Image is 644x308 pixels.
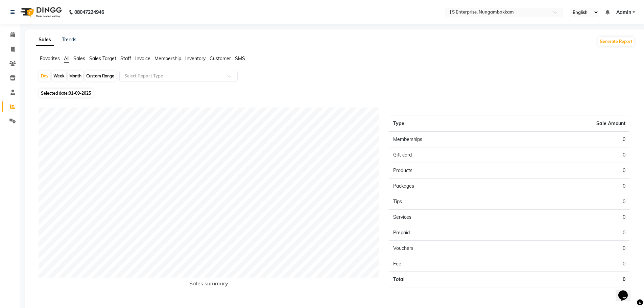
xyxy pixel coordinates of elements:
[389,272,509,287] td: Total
[509,147,629,163] td: 0
[389,163,509,179] td: Products
[598,37,634,46] button: Generate Report
[509,163,629,179] td: 0
[389,241,509,256] td: Vouchers
[36,34,54,46] a: Sales
[74,3,104,22] b: 08047224946
[389,147,509,163] td: Gift card
[210,55,231,62] span: Customer
[73,55,85,62] span: Sales
[135,55,150,62] span: Invoice
[389,132,509,147] td: Memberships
[509,179,629,194] td: 0
[40,55,60,62] span: Favorites
[154,55,181,62] span: Membership
[616,9,631,16] span: Admin
[509,194,629,210] td: 0
[64,55,69,62] span: All
[509,132,629,147] td: 0
[39,89,93,97] span: Selected date:
[120,55,131,62] span: Staff
[389,256,509,272] td: Fee
[509,241,629,256] td: 0
[509,116,629,132] th: Sale Amount
[235,55,245,62] span: SMS
[509,256,629,272] td: 0
[389,225,509,241] td: Prepaid
[89,55,116,62] span: Sales Target
[185,55,206,62] span: Inventory
[509,210,629,225] td: 0
[85,71,116,81] div: Custom Range
[39,280,379,289] h6: Sales summary
[68,71,83,81] div: Month
[509,225,629,241] td: 0
[69,91,91,96] span: 01-09-2025
[389,116,509,132] th: Type
[509,272,629,287] td: 0
[616,281,637,301] iframe: chat widget
[389,194,509,210] td: Tips
[389,179,509,194] td: Packages
[17,3,64,22] img: logo
[62,37,76,43] a: Trends
[52,71,66,81] div: Week
[39,71,50,81] div: Day
[389,210,509,225] td: Services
